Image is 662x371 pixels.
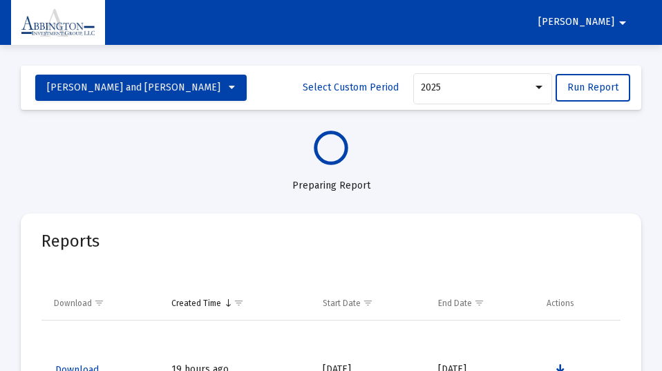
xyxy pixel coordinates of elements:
[171,298,221,309] div: Created Time
[35,75,247,101] button: [PERSON_NAME] and [PERSON_NAME]
[162,287,313,320] td: Column Created Time
[94,298,104,308] span: Show filter options for column 'Download'
[21,165,641,193] div: Preparing Report
[54,298,92,309] div: Download
[303,82,399,93] span: Select Custom Period
[428,287,537,320] td: Column End Date
[537,287,621,320] td: Column Actions
[313,287,428,320] td: Column Start Date
[474,298,484,308] span: Show filter options for column 'End Date'
[234,298,244,308] span: Show filter options for column 'Created Time'
[438,298,472,309] div: End Date
[47,82,220,93] span: [PERSON_NAME] and [PERSON_NAME]
[614,9,631,37] mat-icon: arrow_drop_down
[363,298,373,308] span: Show filter options for column 'Start Date'
[41,234,100,248] mat-card-title: Reports
[522,8,647,36] button: [PERSON_NAME]
[538,17,614,28] span: [PERSON_NAME]
[41,287,162,320] td: Column Download
[567,82,618,93] span: Run Report
[421,82,441,93] span: 2025
[547,298,574,309] div: Actions
[21,9,95,37] img: Dashboard
[323,298,361,309] div: Start Date
[556,74,630,102] button: Run Report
